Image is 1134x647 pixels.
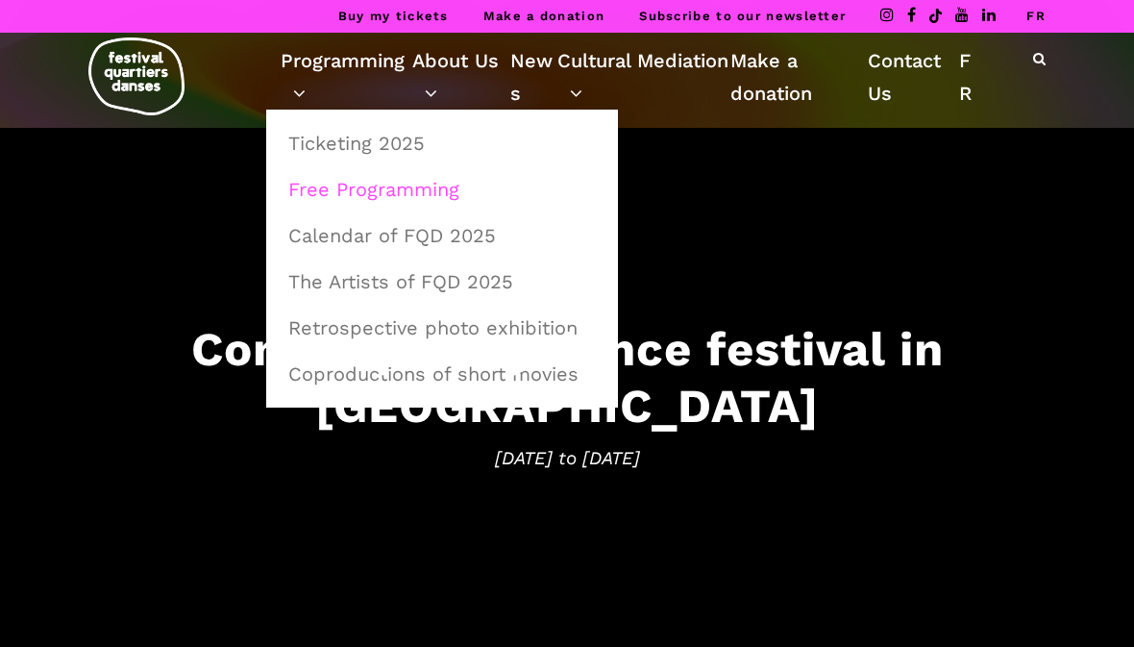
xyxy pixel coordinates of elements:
a: FR [959,44,980,110]
a: FR [1026,9,1046,23]
h3: Contemporary dance festival in [GEOGRAPHIC_DATA] [19,320,1115,434]
a: The Artists of FQD 2025 [277,260,607,304]
a: News [510,44,557,110]
a: Contact Us [868,44,959,110]
a: Make a donation [730,44,868,110]
a: Calendar of FQD 2025 [277,213,607,258]
a: Free Programming [277,167,607,212]
a: About Us [412,44,510,110]
a: Make a donation [483,9,605,23]
a: Buy my tickets [338,9,449,23]
a: Subscribe to our newsletter [639,9,846,23]
img: logo-fqd-med [88,37,185,115]
a: Retrospective photo exhibition [277,306,607,350]
a: Ticketing 2025 [277,121,607,165]
a: Programming [281,44,412,110]
a: Cultural Mediation [557,44,730,110]
span: [DATE] to [DATE] [19,443,1115,472]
